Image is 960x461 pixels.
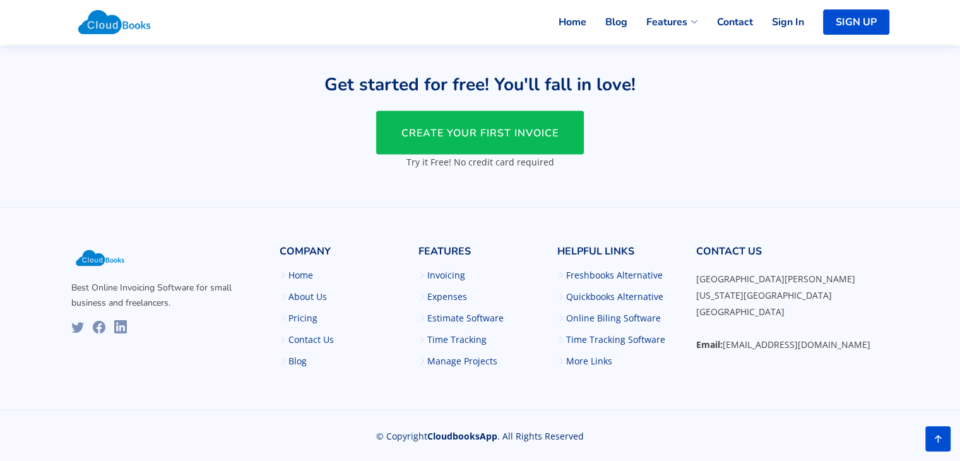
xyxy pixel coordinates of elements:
a: SIGN UP [823,9,889,35]
p: Best Online Invoicing Software for small business and freelancers. [71,280,264,311]
h4: Features [418,246,542,265]
a: Home [288,271,313,280]
a: Expenses [427,292,467,301]
a: Time Tracking [427,335,487,344]
h4: Helpful Links [557,246,681,265]
span: CloudbooksApp [427,430,497,442]
a: Time Tracking Software [566,335,665,344]
a: Invoicing [427,271,465,280]
div: © Copyright . All Rights Reserved [71,410,889,443]
a: Features [627,8,698,36]
a: Quickbooks Alternative [566,292,663,301]
strong: Email: [696,338,723,350]
a: Blog [288,357,307,366]
a: Contact [698,8,753,36]
h3: Get started for free! You'll fall in love! [203,76,758,93]
p: [GEOGRAPHIC_DATA][PERSON_NAME] [US_STATE][GEOGRAPHIC_DATA] [GEOGRAPHIC_DATA] [EMAIL_ADDRESS][DOMA... [696,271,889,353]
p: Try it Free! No credit card required [203,155,758,169]
a: About Us [288,292,327,301]
a: CREATE YOUR FIRST INVOICE [376,111,584,155]
img: Cloudbooks Logo [71,246,129,271]
a: Sign In [753,8,804,36]
span: CREATE YOUR FIRST INVOICE [401,126,559,140]
a: Pricing [288,314,317,323]
a: Estimate Software [427,314,504,323]
img: Cloudbooks Logo [71,3,158,41]
a: Online Biling Software [566,314,661,323]
h4: Contact Us [696,246,889,265]
a: Manage Projects [427,357,497,366]
h4: Company [280,246,403,265]
a: Contact Us [288,335,334,344]
a: Freshbooks Alternative [566,271,663,280]
span: Features [646,15,687,30]
a: More Links [566,357,612,366]
a: Home [540,8,586,36]
a: Blog [586,8,627,36]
